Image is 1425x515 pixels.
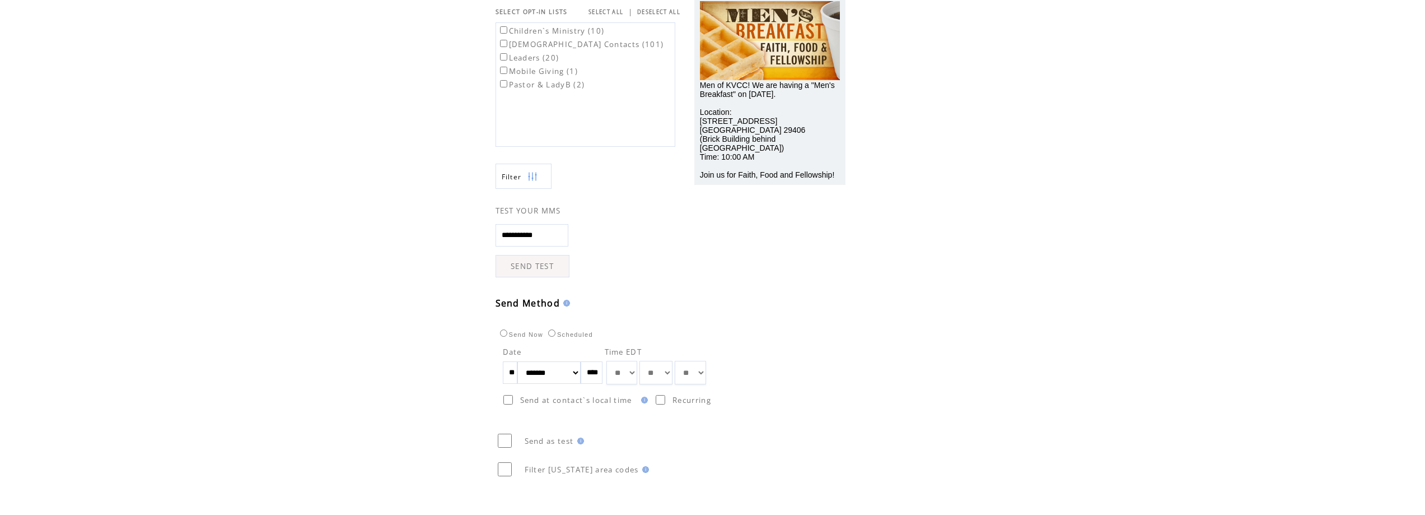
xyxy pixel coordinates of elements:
[545,331,593,338] label: Scheduled
[498,66,578,76] label: Mobile Giving (1)
[637,8,680,16] a: DESELECT ALL
[525,465,639,475] span: Filter [US_STATE] area codes
[527,164,538,189] img: filters.png
[496,206,561,216] span: TEST YOUR MMS
[496,8,568,16] span: SELECT OPT-IN LISTS
[605,347,642,357] span: Time EDT
[560,300,570,307] img: help.gif
[628,7,633,17] span: |
[498,53,559,63] label: Leaders (20)
[500,26,507,34] input: Children`s Ministry (10)
[502,172,522,182] span: Show filters
[496,297,560,309] span: Send Method
[503,347,522,357] span: Date
[500,330,507,337] input: Send Now
[496,164,552,189] a: Filter
[672,395,711,405] span: Recurring
[500,67,507,74] input: Mobile Giving (1)
[498,39,664,49] label: [DEMOGRAPHIC_DATA] Contacts (101)
[500,80,507,87] input: Pastor & LadyB (2)
[497,331,543,338] label: Send Now
[588,8,623,16] a: SELECT ALL
[498,80,585,90] label: Pastor & LadyB (2)
[496,255,569,277] a: SEND TEST
[498,26,605,36] label: Children`s Ministry (10)
[500,53,507,61] input: Leaders (20)
[520,395,632,405] span: Send at contact`s local time
[638,397,648,403] img: help.gif
[700,81,835,179] span: Men of KVCC! We are having a "Men's Breakfast" on [DATE]. Location: [STREET_ADDRESS] [GEOGRAPHIC_...
[500,40,507,47] input: [DEMOGRAPHIC_DATA] Contacts (101)
[574,438,584,444] img: help.gif
[525,436,574,446] span: Send as test
[548,330,555,337] input: Scheduled
[639,466,649,473] img: help.gif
